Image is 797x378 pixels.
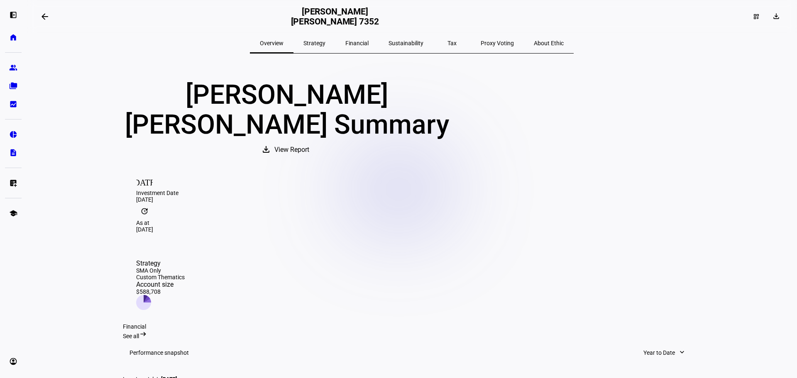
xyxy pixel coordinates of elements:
div: As at [136,219,687,226]
a: home [5,29,22,46]
a: pie_chart [5,126,22,143]
eth-mat-symbol: home [9,33,17,41]
span: Tax [447,40,457,46]
div: [DATE] [136,226,687,233]
button: View Report [253,140,321,160]
span: Year to Date [643,344,675,361]
mat-icon: expand_more [678,348,686,356]
div: SMA Only [136,267,185,274]
a: bid_landscape [5,96,22,112]
span: Strategy [303,40,325,46]
a: folder_copy [5,78,22,94]
h2: [PERSON_NAME] [PERSON_NAME] 7352 [287,7,383,27]
mat-icon: dashboard_customize [753,13,760,20]
button: Year to Date [635,344,694,361]
a: description [5,144,22,161]
mat-icon: arrow_right_alt [139,330,147,338]
eth-mat-symbol: bid_landscape [9,100,17,108]
mat-icon: download [772,12,780,20]
mat-icon: download [261,144,271,154]
div: Investment Date [136,190,687,196]
eth-mat-symbol: account_circle [9,357,17,366]
eth-mat-symbol: group [9,63,17,72]
eth-mat-symbol: pie_chart [9,130,17,139]
span: Proxy Voting [481,40,514,46]
mat-icon: [DATE] [136,173,153,190]
div: [PERSON_NAME] [PERSON_NAME] Summary [123,80,451,140]
span: About Ethic [534,40,564,46]
h3: Performance snapshot [130,349,189,356]
eth-mat-symbol: folder_copy [9,82,17,90]
div: $588,708 [136,288,185,295]
div: Custom Thematics [136,274,185,280]
span: See all [123,333,139,339]
eth-mat-symbol: school [9,209,17,217]
div: Strategy [136,259,185,267]
span: Overview [260,40,284,46]
span: Financial [345,40,369,46]
div: Financial [123,323,701,330]
span: View Report [274,140,309,160]
mat-icon: arrow_backwards [40,12,50,22]
div: Account size [136,280,185,288]
eth-mat-symbol: description [9,149,17,157]
eth-mat-symbol: list_alt_add [9,179,17,187]
div: [DATE] [136,196,687,203]
mat-icon: update [136,203,153,219]
eth-mat-symbol: left_panel_open [9,11,17,19]
span: Sustainability [389,40,423,46]
a: group [5,59,22,76]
